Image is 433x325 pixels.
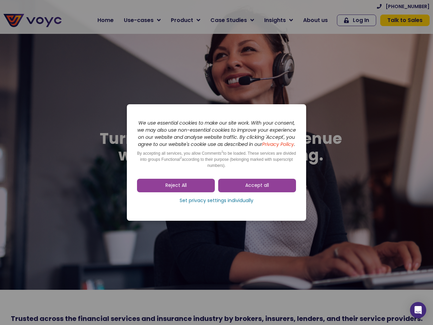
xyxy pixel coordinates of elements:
span: By accepting all services, you allow Comments to be loaded. These services are divided into group... [137,151,296,168]
sup: 2 [222,150,223,153]
sup: 2 [180,156,182,159]
span: Reject All [165,182,187,189]
span: Set privacy settings individually [180,197,253,204]
a: Accept all [218,179,296,192]
a: Set privacy settings individually [137,196,296,206]
a: Reject All [137,179,215,192]
i: We use essential cookies to make our site work. With your consent, we may also use non-essential ... [137,120,296,148]
a: Privacy Policy [262,141,294,148]
span: Accept all [245,182,269,189]
div: Open Intercom Messenger [410,302,426,318]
